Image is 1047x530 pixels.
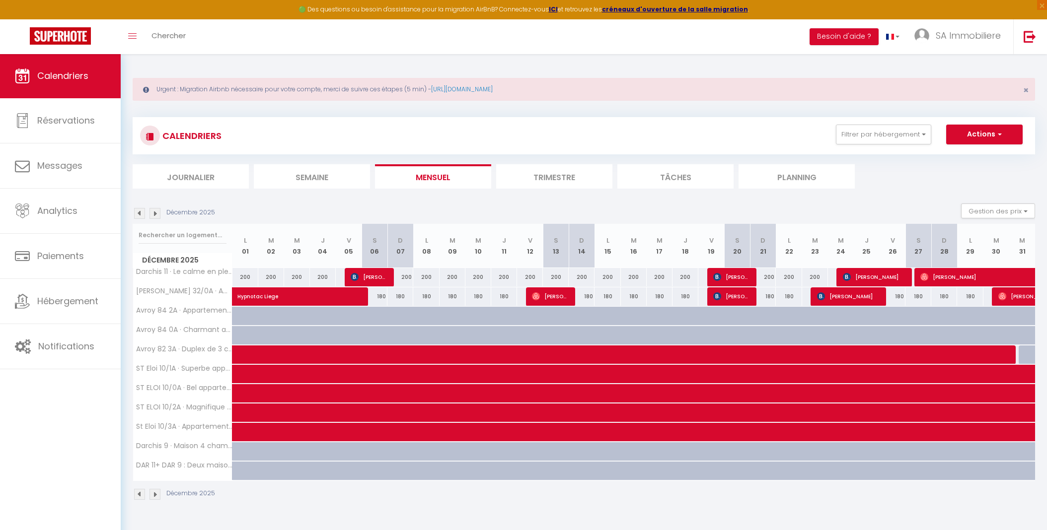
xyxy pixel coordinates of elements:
[810,28,879,45] button: Besoin d'aide ?
[969,236,972,245] abbr: L
[854,224,880,268] th: 25
[258,268,284,286] div: 200
[621,287,647,306] div: 180
[37,159,82,172] span: Messages
[905,224,931,268] th: 27
[673,268,698,286] div: 200
[543,268,569,286] div: 200
[916,236,921,245] abbr: S
[258,224,284,268] th: 02
[673,287,698,306] div: 180
[37,69,88,82] span: Calendriers
[151,30,186,41] span: Chercher
[713,267,748,286] span: [PERSON_NAME]
[776,224,802,268] th: 22
[554,236,558,245] abbr: S
[351,267,385,286] span: [PERSON_NAME]
[880,287,905,306] div: 180
[907,19,1013,54] a: ... SA Immobiliere
[942,236,947,245] abbr: D
[528,236,532,245] abbr: V
[244,236,247,245] abbr: L
[413,224,439,268] th: 08
[133,253,232,267] span: Décembre 2025
[880,224,905,268] th: 26
[891,236,895,245] abbr: V
[135,462,234,469] span: DAR 11+ DAR 9 : Deux maisons pour 16 personnes !
[957,287,983,306] div: 180
[166,489,215,498] p: Décembre 2025
[449,236,455,245] abbr: M
[232,268,258,286] div: 200
[776,268,802,286] div: 200
[440,224,465,268] th: 09
[750,268,776,286] div: 200
[812,236,818,245] abbr: M
[362,287,387,306] div: 180
[375,164,491,189] li: Mensuel
[1005,485,1040,523] iframe: Chat
[914,28,929,43] img: ...
[802,268,828,286] div: 200
[735,236,740,245] abbr: S
[946,125,1023,144] button: Actions
[602,5,748,13] a: créneaux d'ouverture de la salle migration
[549,5,558,13] strong: ICI
[957,224,983,268] th: 29
[440,287,465,306] div: 180
[135,287,234,295] span: [PERSON_NAME] 32/0A · Amazing appartement à [GEOGRAPHIC_DATA] avec jardin
[788,236,791,245] abbr: L
[621,268,647,286] div: 200
[865,236,869,245] abbr: J
[595,268,620,286] div: 200
[836,125,931,144] button: Filtrer par hébergement
[569,224,595,268] th: 14
[373,236,377,245] abbr: S
[491,268,517,286] div: 200
[843,267,903,286] span: [PERSON_NAME]
[1023,86,1029,95] button: Close
[517,224,543,268] th: 12
[38,340,94,352] span: Notifications
[135,307,234,314] span: Avroy 84 2A · Appartement 3 chambres en plein centre ville
[133,78,1035,101] div: Urgent : Migration Airbnb nécessaire pour votre compte, merci de suivre ces étapes (5 min) -
[776,287,802,306] div: 180
[144,19,193,54] a: Chercher
[760,236,765,245] abbr: D
[135,403,234,411] span: ST ELOI 10/2A · Magnifique appartement 1ch en Outremeuse
[606,236,609,245] abbr: L
[657,236,663,245] abbr: M
[232,287,258,306] a: Hypnotac Liege
[139,226,226,244] input: Rechercher un logement...
[532,287,566,306] span: [PERSON_NAME] Zevert
[475,236,481,245] abbr: M
[166,208,215,217] p: Décembre 2025
[647,287,673,306] div: 180
[37,204,77,217] span: Analytics
[135,423,234,430] span: St Eloi 10/3A · Appartement 4 chambres à [GEOGRAPHIC_DATA]
[398,236,403,245] abbr: D
[387,224,413,268] th: 07
[713,287,748,306] span: [PERSON_NAME]
[413,287,439,306] div: 180
[1024,30,1036,43] img: logout
[254,164,370,189] li: Semaine
[750,287,776,306] div: 180
[135,268,234,275] span: Darchis 11 · Le calme en plein centre ville: Maison 4ch 4sdb
[284,224,310,268] th: 03
[362,224,387,268] th: 06
[8,4,38,34] button: Ouvrir le widget de chat LiveChat
[739,164,855,189] li: Planning
[465,268,491,286] div: 200
[431,85,493,93] a: [URL][DOMAIN_NAME]
[595,287,620,306] div: 180
[37,114,95,127] span: Réservations
[465,287,491,306] div: 180
[310,224,336,268] th: 04
[425,236,428,245] abbr: L
[621,224,647,268] th: 16
[647,268,673,286] div: 200
[336,224,362,268] th: 05
[387,287,413,306] div: 180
